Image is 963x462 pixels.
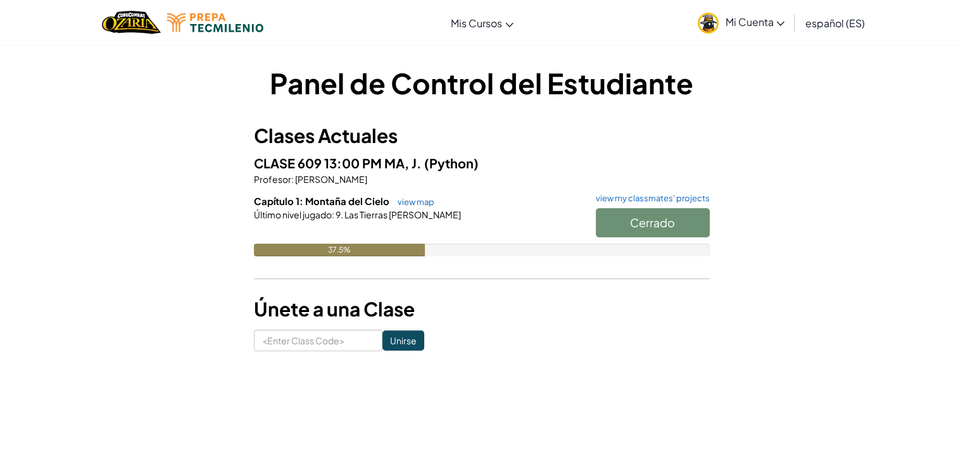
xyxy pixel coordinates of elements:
div: 37.5% [254,244,425,256]
span: Mi Cuenta [725,15,784,28]
span: español (ES) [805,16,864,30]
img: avatar [698,13,719,34]
a: view map [391,197,434,207]
a: Mis Cursos [444,6,520,40]
input: <Enter Class Code> [254,330,382,351]
span: 9. [334,209,343,220]
h3: Únete a una Clase [254,295,710,323]
span: Último nivel jugado [254,209,332,220]
span: Profesor [254,173,291,185]
span: (Python) [424,155,479,171]
h3: Clases Actuales [254,122,710,150]
span: : [291,173,294,185]
span: Mis Cursos [451,16,502,30]
span: Capítulo 1: Montaña del Cielo [254,195,391,207]
img: Home [102,9,161,35]
a: Ozaria by CodeCombat logo [102,9,161,35]
img: Tecmilenio logo [167,13,263,32]
input: Unirse [382,330,424,351]
span: Las Tierras [PERSON_NAME] [343,209,461,220]
span: : [332,209,334,220]
a: español (ES) [798,6,871,40]
span: CLASE 609 13:00 PM MA, J. [254,155,424,171]
span: [PERSON_NAME] [294,173,367,185]
a: view my classmates' projects [589,194,710,203]
h1: Panel de Control del Estudiante [254,63,710,103]
a: Mi Cuenta [691,3,791,42]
